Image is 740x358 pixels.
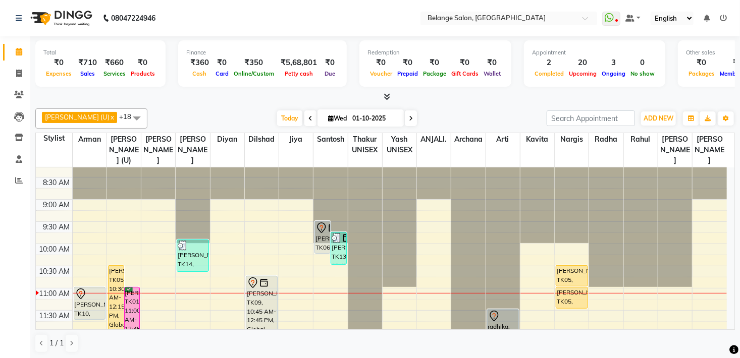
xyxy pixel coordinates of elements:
span: Card [213,70,231,77]
button: ADD NEW [641,111,676,126]
span: dilshad [245,133,279,146]
div: 20 [566,57,599,69]
span: Gift Cards [449,70,481,77]
span: Online/Custom [231,70,277,77]
div: 9:00 AM [41,200,72,210]
div: Finance [186,48,339,57]
div: 10:30 AM [37,266,72,277]
span: Due [322,70,338,77]
span: [PERSON_NAME] (U) [45,113,110,121]
div: radhika, TK08, 11:30 AM-12:00 PM, Chocolate wax - Any One (Full Arms/Half legs/Half back/Half fro... [488,310,519,330]
span: Yash UNISEX [383,133,416,156]
span: Nargis [555,133,589,146]
span: Ongoing [599,70,628,77]
div: Redemption [367,48,503,57]
div: ₹0 [43,57,74,69]
div: [PERSON_NAME], TK05, 10:30 AM-11:00 AM, Chocolate wax - Any One (Full Arms/Half legs/Half back/Ha... [556,266,588,286]
span: Petty cash [282,70,315,77]
div: 11:30 AM [37,311,72,321]
span: [PERSON_NAME] [141,133,175,167]
span: Package [420,70,449,77]
span: Rahul [624,133,658,146]
div: 10:00 AM [37,244,72,255]
span: Completed [532,70,566,77]
div: [PERSON_NAME], TK13, 09:45 AM-10:30 AM, Hair cut - Hair cut (M) (₹400) [331,232,346,264]
span: Santosh [313,133,347,146]
div: ₹0 [213,57,231,69]
div: [PERSON_NAME], TK10, 11:00 AM-11:45 AM, Hair cut - Hair cut (M) [74,287,105,319]
div: Total [43,48,157,57]
div: ₹0 [395,57,420,69]
span: Radha [589,133,623,146]
span: [PERSON_NAME] (U) [107,133,141,167]
span: diyan [210,133,244,146]
div: ₹660 [101,57,128,69]
input: 2025-10-01 [349,111,400,126]
span: No show [628,70,657,77]
span: 1 / 1 [49,338,64,348]
span: ANJALI. [417,133,451,146]
a: x [110,113,114,121]
span: [PERSON_NAME] [658,133,692,167]
div: ₹0 [481,57,503,69]
span: Services [101,70,128,77]
span: Products [128,70,157,77]
span: Expenses [43,70,74,77]
span: Today [277,110,302,126]
span: Voucher [367,70,395,77]
input: Search Appointment [547,110,635,126]
div: ₹710 [74,57,101,69]
span: Archana [451,133,485,146]
span: Wed [326,114,349,122]
div: ₹5,68,801 [277,57,321,69]
span: ADD NEW [644,114,673,122]
img: logo [26,4,95,32]
div: ₹0 [367,57,395,69]
span: Upcoming [566,70,599,77]
div: ₹0 [449,57,481,69]
div: 8:30 AM [41,177,72,188]
div: ₹350 [231,57,277,69]
div: [PERSON_NAME], TK14, 09:55 AM-10:40 AM, [PERSON_NAME] Styling (₹300) [177,240,208,271]
span: Kavita [520,133,554,146]
div: 11:00 AM [37,288,72,299]
div: ₹360 [186,57,213,69]
div: 3 [599,57,628,69]
div: [PERSON_NAME], TK06, 09:30 AM-10:15 AM, Hair cut - Hair cut (M) [315,221,330,253]
span: Jiya [279,133,313,146]
span: Thakur UNISEX [348,133,382,156]
div: 0 [628,57,657,69]
span: +18 [119,112,139,121]
span: Arman [73,133,107,146]
div: ₹0 [128,57,157,69]
div: [PERSON_NAME], TK05, 10:30 AM-12:15 PM, Global Colour (Inoa) - Touch up (upto 1 inches) [109,266,124,341]
span: Wallet [481,70,503,77]
span: [PERSON_NAME] [693,133,727,167]
div: ₹0 [686,57,717,69]
div: ₹0 [420,57,449,69]
div: 2 [532,57,566,69]
div: ₹0 [321,57,339,69]
span: Prepaid [395,70,420,77]
div: Appointment [532,48,657,57]
span: Cash [190,70,209,77]
span: [PERSON_NAME] [176,133,209,167]
div: 9:30 AM [41,222,72,232]
span: Arti [486,133,520,146]
span: Packages [686,70,717,77]
div: [PERSON_NAME], TK05, 11:00 AM-11:30 AM, Chocolate wax - Any one( Full legs/full back/full front) [556,287,588,308]
b: 08047224946 [111,4,155,32]
span: Sales [78,70,97,77]
div: Stylist [36,133,72,144]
